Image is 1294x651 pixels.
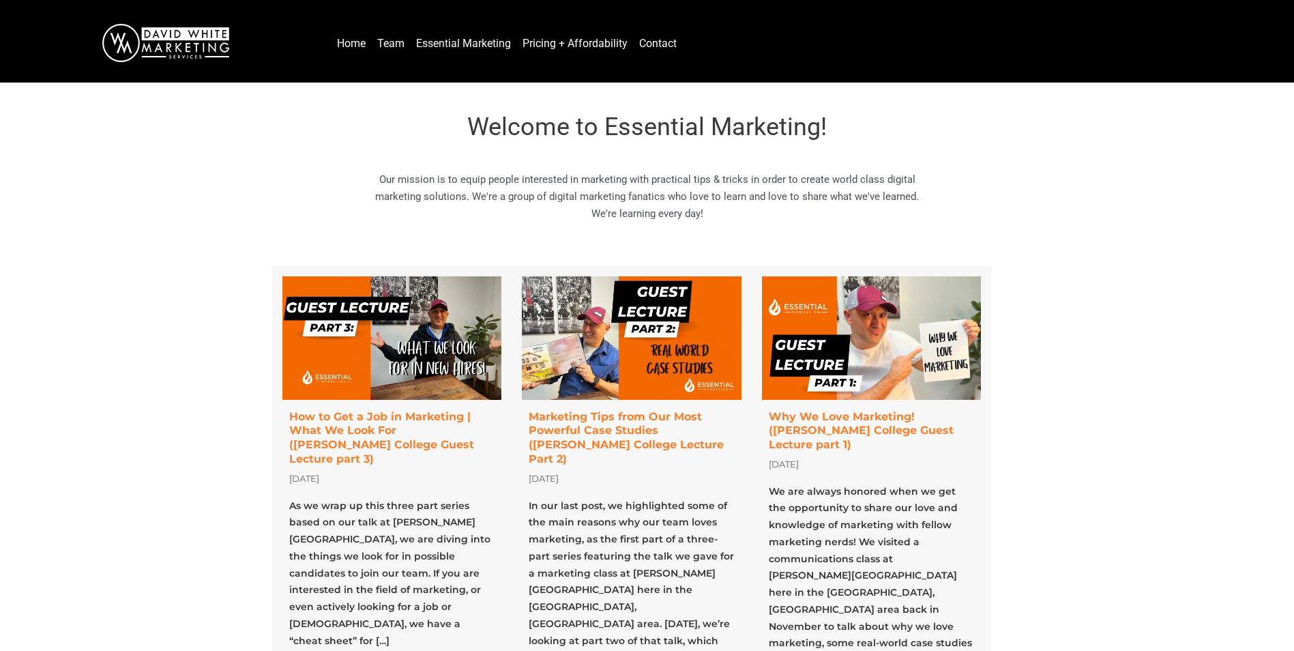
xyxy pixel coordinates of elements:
p: Our mission is to equip people interested in marketing with practical tips & tricks in order to c... [374,171,920,222]
a: Team [372,33,410,55]
a: Pricing + Affordability [517,33,633,55]
span: [DATE] [529,473,559,484]
span: [DATE] [289,473,319,484]
img: DavidWhite-Marketing-Logo [102,24,229,62]
a: Home [332,33,371,55]
a: Essential Marketing [411,33,516,55]
span: [DATE] [769,459,799,469]
nav: Menu [332,32,1267,55]
span: Welcome to Essential Marketing! [467,113,827,141]
a: DavidWhite-Marketing-Logo [102,36,229,48]
a: Contact [634,33,682,55]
